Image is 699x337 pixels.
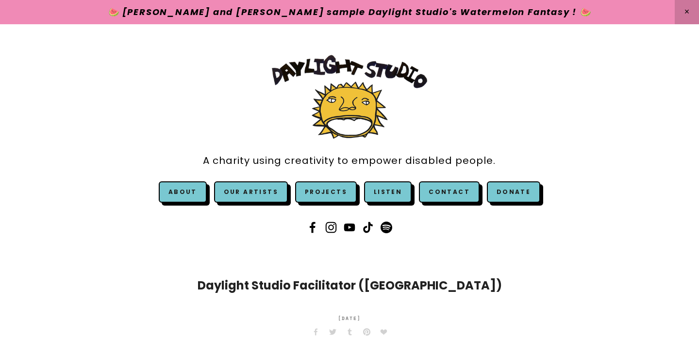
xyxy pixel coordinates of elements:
img: Daylight Studio [272,55,427,139]
h1: Daylight Studio Facilitator ([GEOGRAPHIC_DATA]) [163,277,536,294]
a: Listen [374,188,402,196]
a: Projects [295,181,357,203]
a: Contact [419,181,480,203]
a: Donate [487,181,540,203]
time: [DATE] [338,309,361,328]
a: A charity using creativity to empower disabled people. [203,150,496,172]
a: About [168,188,197,196]
a: Our Artists [214,181,288,203]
